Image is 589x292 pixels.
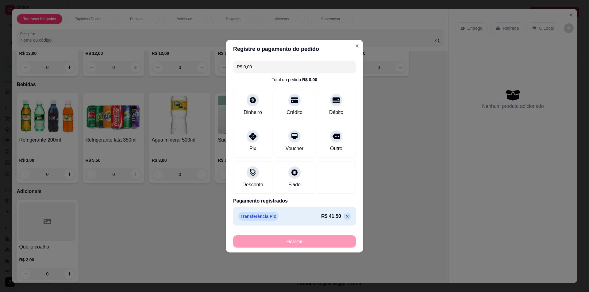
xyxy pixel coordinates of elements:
[288,181,301,188] div: Fiado
[302,77,317,83] div: R$ 0,00
[286,145,304,152] div: Voucher
[321,213,341,220] p: R$ 41,50
[233,197,356,205] p: Pagamento registrados
[237,61,352,73] input: Ex.: hambúrguer de cordeiro
[329,109,343,116] div: Débito
[244,109,262,116] div: Dinheiro
[249,145,256,152] div: Pix
[226,40,363,58] header: Registre o pagamento do pedido
[242,181,263,188] div: Desconto
[238,212,279,221] p: Transferência Pix
[352,41,362,51] button: Close
[330,145,342,152] div: Outro
[272,77,317,83] div: Total do pedido
[287,109,302,116] div: Crédito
